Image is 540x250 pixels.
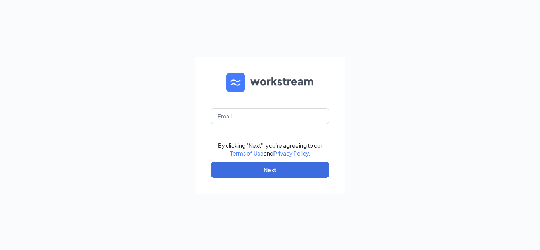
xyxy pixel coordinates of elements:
[218,141,323,157] div: By clicking "Next", you're agreeing to our and .
[274,150,309,157] a: Privacy Policy
[211,108,329,124] input: Email
[230,150,264,157] a: Terms of Use
[226,73,314,92] img: WS logo and Workstream text
[211,162,329,178] button: Next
